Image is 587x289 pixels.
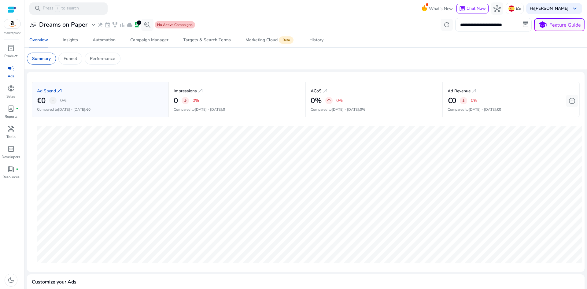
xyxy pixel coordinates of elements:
[456,4,489,13] button: chatChat Now
[16,168,18,170] span: fiber_manual_record
[7,145,15,153] span: code_blocks
[469,107,496,112] span: [DATE] - [DATE]
[32,55,51,62] p: Summary
[119,22,125,28] span: bar_chart
[60,98,67,103] p: 0%
[448,88,471,94] p: Ad Revenue
[467,6,486,11] span: Chat Now
[137,20,141,25] div: 1
[52,97,54,104] span: -
[549,21,581,29] p: Feature Guide
[471,98,477,103] p: 0%
[309,38,323,42] div: History
[443,21,450,28] span: refresh
[7,105,15,112] span: lab_profile
[58,107,85,112] span: [DATE] - [DATE]
[197,87,204,94] a: arrow_outward
[144,21,151,28] span: search_insights
[4,53,17,59] p: Product
[332,107,359,112] span: [DATE] - [DATE]
[86,107,90,112] span: €0
[311,88,322,94] p: ACoS
[64,55,77,62] p: Funnel
[7,125,15,132] span: handyman
[568,97,576,105] span: add_circle
[538,20,547,29] span: school
[183,38,231,42] div: Targets & Search Terms
[516,3,521,14] p: ES
[193,98,199,103] p: 0%
[134,22,140,28] span: lab_profile
[130,38,168,42] div: Campaign Manager
[8,73,14,79] p: Ads
[311,107,437,112] p: Compared to :
[7,65,15,72] span: campaign
[37,88,56,94] p: Ad Spend
[571,5,578,12] span: keyboard_arrow_down
[7,44,15,52] span: inventory_2
[56,87,63,94] a: arrow_outward
[32,279,76,285] h4: Customize your Ads
[174,88,197,94] p: Impressions
[37,107,163,112] p: Compared to :
[7,276,15,284] span: dark_mode
[2,174,20,180] p: Resources
[6,94,15,99] p: Sales
[93,38,116,42] div: Automation
[157,22,193,27] span: No Active Campaigns
[63,38,78,42] div: Insights
[530,6,569,11] p: Hi
[2,154,20,160] p: Developers
[6,134,16,139] p: Tools
[183,98,188,103] span: arrow_downward
[448,107,574,112] p: Compared to :
[55,5,60,12] span: /
[4,31,21,35] p: Marketplace
[497,107,501,112] span: €0
[246,38,295,43] div: Marketing Cloud
[105,22,111,28] span: event
[97,22,103,28] span: wand_stars
[141,19,153,31] button: search_insights
[5,114,17,119] p: Reports
[90,55,115,62] p: Performance
[327,98,331,103] span: arrow_upward
[7,165,15,173] span: book_4
[360,107,365,112] span: 0%
[16,107,18,110] span: fiber_manual_record
[441,19,453,31] button: refresh
[534,18,585,31] button: schoolFeature Guide
[508,6,515,12] img: es.svg
[29,38,48,42] div: Overview
[174,107,300,112] p: Compared to :
[195,107,222,112] span: [DATE] - [DATE]
[127,22,133,28] span: cloud
[174,96,178,105] h2: 0
[429,3,453,14] span: What's New
[223,107,225,112] span: 0
[112,22,118,28] span: family_history
[534,6,569,11] b: [PERSON_NAME]
[336,98,343,103] p: 0%
[7,85,15,92] span: donut_small
[29,21,37,28] span: user_attributes
[448,96,456,105] h2: €0
[471,87,478,94] a: arrow_outward
[90,21,97,28] span: expand_more
[461,98,466,103] span: arrow_downward
[43,5,79,12] p: Press to search
[39,21,87,28] h3: Dreams on Paper
[566,95,578,107] button: add_circle
[322,87,329,94] a: arrow_outward
[493,5,501,12] span: hub
[4,19,20,28] img: amazon.svg
[311,96,322,105] h2: 0%
[459,6,465,12] span: chat
[279,36,293,44] span: Beta
[34,5,42,12] span: search
[37,96,46,105] h2: €0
